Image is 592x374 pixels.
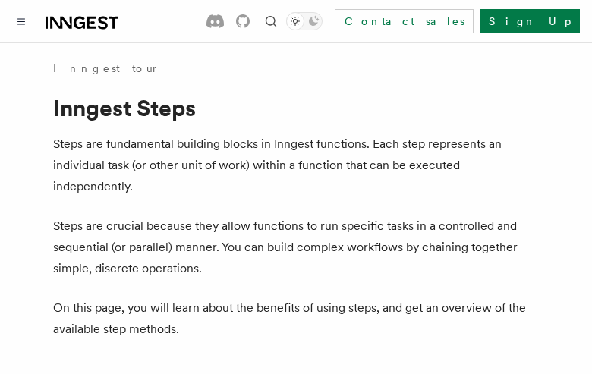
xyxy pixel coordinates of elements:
button: Toggle navigation [12,12,30,30]
a: Inngest tour [53,61,159,76]
button: Find something... [262,12,280,30]
p: Steps are fundamental building blocks in Inngest functions. Each step represents an individual ta... [53,134,539,197]
a: Contact sales [335,9,474,33]
button: Toggle dark mode [286,12,323,30]
h1: Inngest Steps [53,94,539,121]
p: Steps are crucial because they allow functions to run specific tasks in a controlled and sequenti... [53,215,539,279]
p: On this page, you will learn about the benefits of using steps, and get an overview of the availa... [53,297,539,340]
a: Sign Up [480,9,580,33]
